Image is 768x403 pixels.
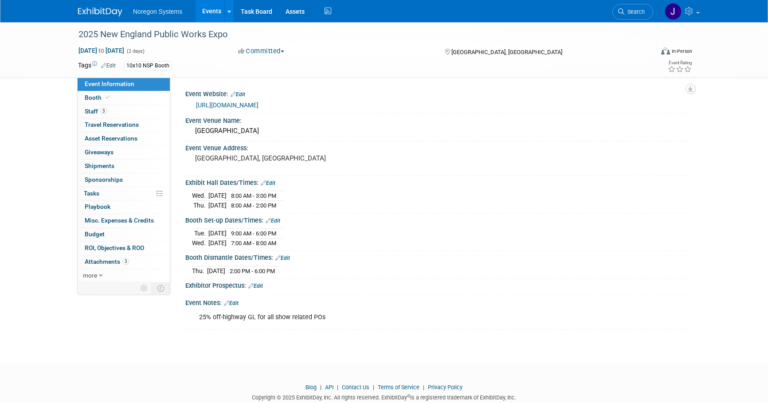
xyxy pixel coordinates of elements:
[185,296,690,308] div: Event Notes:
[192,191,208,201] td: Wed.
[106,95,110,100] i: Booth reservation complete
[78,242,170,255] a: ROI, Objectives & ROO
[84,190,99,197] span: Tasks
[126,48,145,54] span: (2 days)
[668,61,692,65] div: Event Rating
[85,121,139,128] span: Travel Reservations
[428,384,462,391] a: Privacy Policy
[137,282,152,294] td: Personalize Event Tab Strip
[230,268,275,274] span: 2:00 PM - 6:00 PM
[101,63,116,69] a: Edit
[83,272,97,279] span: more
[306,384,317,391] a: Blog
[235,47,288,56] button: Committed
[124,61,172,70] div: 10x10 NSP Booth
[266,218,280,224] a: Edit
[78,61,116,71] td: Tags
[661,47,670,55] img: Format-Inperson.png
[208,238,227,247] td: [DATE]
[208,191,227,201] td: [DATE]
[152,282,170,294] td: Toggle Event Tabs
[78,105,170,118] a: Staff3
[318,384,324,391] span: |
[195,154,386,162] pre: [GEOGRAPHIC_DATA], [GEOGRAPHIC_DATA]
[421,384,427,391] span: |
[185,141,690,153] div: Event Venue Address:
[451,49,562,55] span: [GEOGRAPHIC_DATA], [GEOGRAPHIC_DATA]
[196,102,259,109] a: [URL][DOMAIN_NAME]
[275,255,290,261] a: Edit
[85,149,114,156] span: Giveaways
[85,162,114,169] span: Shipments
[325,384,333,391] a: API
[231,192,276,199] span: 8:00 AM - 3:00 PM
[185,251,690,262] div: Booth Dismantle Dates/Times:
[185,279,690,290] div: Exhibitor Prospectus:
[78,200,170,214] a: Playbook
[78,173,170,187] a: Sponsorships
[85,203,110,210] span: Playbook
[224,300,239,306] a: Edit
[85,231,105,238] span: Budget
[78,78,170,91] a: Event Information
[371,384,376,391] span: |
[97,47,106,54] span: to
[85,217,154,224] span: Misc. Expenses & Credits
[85,94,112,101] span: Booth
[85,80,134,87] span: Event Information
[612,4,653,20] a: Search
[78,47,125,55] span: [DATE] [DATE]
[78,132,170,145] a: Asset Reservations
[185,87,690,99] div: Event Website:
[192,124,683,138] div: [GEOGRAPHIC_DATA]
[85,258,129,265] span: Attachments
[185,176,690,188] div: Exhibit Hall Dates/Times:
[342,384,369,391] a: Contact Us
[122,258,129,265] span: 3
[193,309,592,326] div: 25% off-highway GL for all show related POs
[78,8,122,16] img: ExhibitDay
[231,202,276,209] span: 8:00 AM - 2:00 PM
[248,283,263,289] a: Edit
[192,238,208,247] td: Wed.
[192,201,208,210] td: Thu.
[207,266,225,275] td: [DATE]
[85,108,107,115] span: Staff
[231,91,245,98] a: Edit
[185,214,690,225] div: Booth Set-up Dates/Times:
[85,176,123,183] span: Sponsorships
[85,135,137,142] span: Asset Reservations
[208,229,227,239] td: [DATE]
[85,244,144,251] span: ROI, Objectives & ROO
[231,240,276,246] span: 7:00 AM - 8:00 AM
[78,255,170,269] a: Attachments3
[208,201,227,210] td: [DATE]
[261,180,275,186] a: Edit
[78,160,170,173] a: Shipments
[601,46,692,59] div: Event Format
[671,48,692,55] div: In-Person
[75,27,640,43] div: 2025 New England Public Works Expo
[78,91,170,105] a: Booth
[665,3,682,20] img: Johana Gil
[231,230,276,237] span: 9:00 AM - 6:00 PM
[185,114,690,125] div: Event Venue Name:
[378,384,419,391] a: Terms of Service
[624,8,645,15] span: Search
[133,8,182,15] span: Noregon Systems
[78,269,170,282] a: more
[78,118,170,132] a: Travel Reservations
[78,187,170,200] a: Tasks
[407,394,410,399] sup: ®
[78,214,170,227] a: Misc. Expenses & Credits
[78,146,170,159] a: Giveaways
[335,384,341,391] span: |
[192,266,207,275] td: Thu.
[100,108,107,114] span: 3
[78,228,170,241] a: Budget
[192,229,208,239] td: Tue.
